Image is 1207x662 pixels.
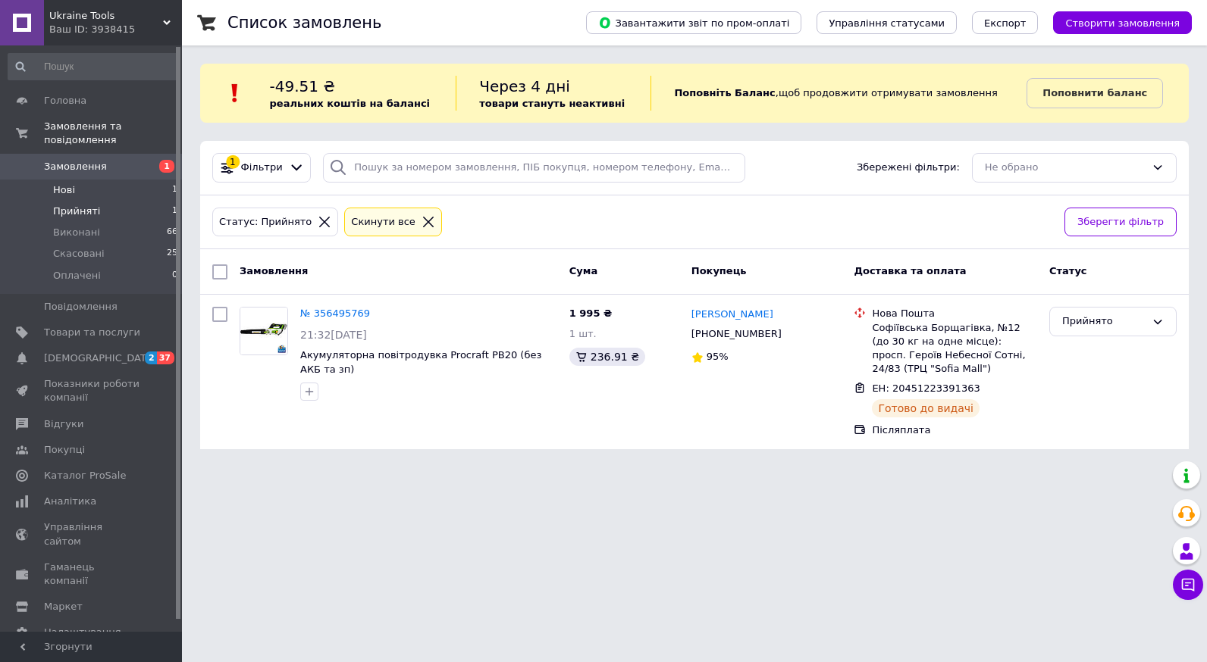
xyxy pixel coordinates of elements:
div: , щоб продовжити отримувати замовлення [651,76,1027,111]
span: 66 [167,226,177,239]
span: Покупець [691,265,747,276]
button: Створити замовлення [1053,11,1192,34]
span: -49.51 ₴ [270,77,335,95]
span: 21:32[DATE] [300,329,367,341]
span: Завантажити звіт по пром-оплаті [598,16,789,30]
div: Готово до видачі [872,399,980,417]
span: 25 [167,247,177,261]
button: Завантажити звіт по пром-оплаті [586,11,801,34]
input: Пошук [8,53,179,80]
span: Нові [53,183,75,197]
span: Маркет [44,600,83,614]
a: Створити замовлення [1038,17,1192,28]
button: Управління статусами [817,11,957,34]
span: Замовлення та повідомлення [44,120,182,147]
span: Повідомлення [44,300,118,314]
a: [PERSON_NAME] [691,308,773,322]
span: 1 [159,160,174,173]
span: 1 995 ₴ [569,308,612,319]
span: Показники роботи компанії [44,377,140,404]
span: Замовлення [240,265,308,276]
span: Виконані [53,226,100,239]
a: Фото товару [240,307,288,355]
span: Гаманець компанії [44,561,140,588]
div: 1 [226,155,240,169]
h1: Список замовлень [227,14,381,32]
span: Замовлення [44,160,107,173]
span: 95% [707,351,729,362]
button: Зберегти фільтр [1064,208,1177,237]
b: Поповнити баланс [1042,87,1147,98]
b: реальних коштів на балансі [270,98,431,109]
span: 2 [145,351,157,364]
span: 1 шт. [569,328,597,339]
span: Через 4 дні [479,77,570,95]
span: Прийняті [53,205,100,218]
div: Нова Пошта [872,307,1037,320]
div: Ваш ID: 3938415 [49,23,182,36]
span: Оплачені [53,269,101,283]
span: 0 [172,269,177,283]
img: :exclamation: [224,82,246,105]
input: Пошук за номером замовлення, ПІБ покупця, номером телефону, Email, номером накладної [323,153,745,183]
span: Статус [1049,265,1087,276]
div: Софіївська Борщагівка, №12 (до 30 кг на одне місце): просп. Героїв Небесної Сотні, 24/83 (ТРЦ "So... [872,321,1037,376]
div: Статус: Прийнято [216,214,315,230]
span: Доставка та оплата [854,265,966,276]
span: Аналітика [44,495,96,508]
span: Ukraine Tools [49,9,163,23]
span: Товари та послуги [44,326,140,339]
span: Експорт [984,17,1027,29]
span: [DEMOGRAPHIC_DATA] [44,351,156,365]
button: Експорт [972,11,1039,34]
span: Зберегти фільтр [1077,214,1164,230]
span: Каталог ProSale [44,469,126,482]
a: Поповнити баланс [1027,78,1163,108]
span: 1 [172,205,177,218]
div: Післяплата [872,423,1037,437]
span: Відгуки [44,417,83,431]
div: 236.91 ₴ [569,348,645,366]
div: Cкинути все [348,214,419,230]
span: Налаштування [44,626,121,639]
span: Управління статусами [829,17,945,29]
b: Поповніть Баланс [674,87,775,98]
span: 37 [157,351,174,364]
a: Акумуляторна повітродувка Procraft PB20 (без АКБ та зп) [300,349,541,375]
span: Покупці [44,443,85,457]
span: Cума [569,265,597,276]
span: Управління сайтом [44,520,140,548]
a: № 356495769 [300,308,370,319]
button: Чат з покупцем [1173,570,1203,600]
img: Фото товару [240,308,287,354]
span: ЕН: 20451223391363 [872,383,980,394]
span: 1 [172,183,177,197]
span: Головна [44,94,86,108]
div: [PHONE_NUMBER] [688,324,785,344]
span: Збережені фільтри: [857,161,960,175]
div: Прийнято [1062,314,1146,329]
span: Фільтри [241,161,283,175]
b: товари стануть неактивні [479,98,625,109]
span: Скасовані [53,247,105,261]
span: Створити замовлення [1065,17,1180,29]
div: Не обрано [985,160,1146,176]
